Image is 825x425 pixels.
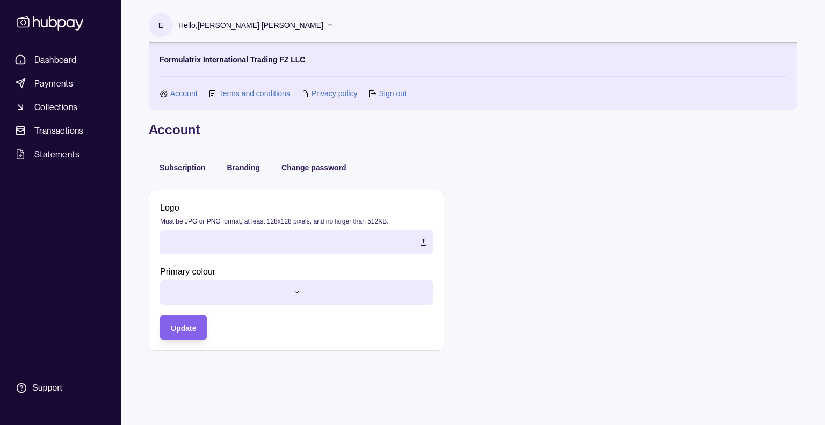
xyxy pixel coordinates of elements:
p: E [158,19,163,31]
p: Logo [160,203,179,212]
span: Branding [227,163,260,172]
p: Formulatrix International Trading FZ LLC [160,54,305,66]
h1: Account [149,121,797,138]
span: Transactions [34,124,84,137]
a: Account [170,88,198,99]
button: Primary colour [160,280,433,305]
span: Statements [34,148,79,161]
a: Collections [11,97,110,117]
a: Sign out [379,88,406,99]
span: Change password [281,163,346,172]
label: Logo [160,201,389,227]
p: Primary colour [160,267,215,276]
span: Update [171,324,196,333]
a: Terms and conditions [219,88,290,99]
a: Privacy policy [312,88,358,99]
span: Payments [34,77,73,90]
a: Support [11,377,110,399]
a: Dashboard [11,50,110,69]
p: Hello, [PERSON_NAME] [PERSON_NAME] [178,19,323,31]
a: Statements [11,145,110,164]
div: Support [32,382,62,394]
span: Dashboard [34,53,77,66]
a: Payments [11,74,110,93]
button: Update [160,315,207,340]
p: Must be JPG or PNG format, at least 128x128 pixels, and no larger than 512KB. [160,218,389,225]
span: Subscription [160,163,206,172]
a: Transactions [11,121,110,140]
label: Primary colour [160,265,215,278]
span: Collections [34,100,77,113]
